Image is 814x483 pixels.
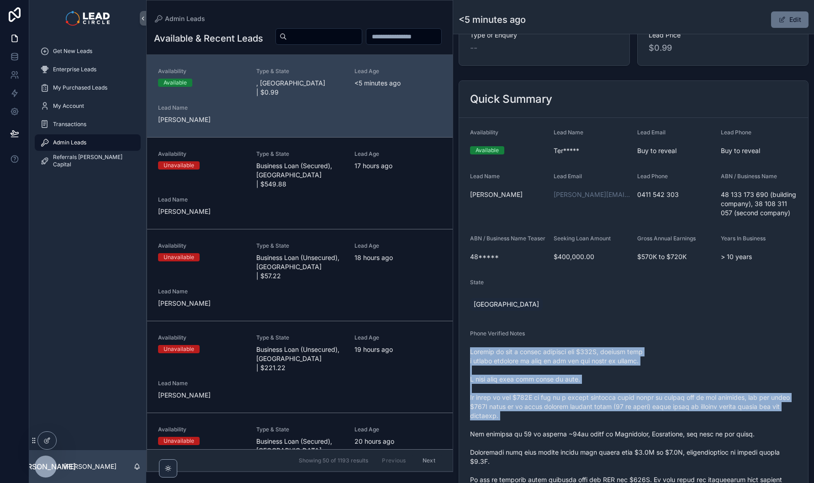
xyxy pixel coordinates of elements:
a: AvailabilityUnavailableType & StateBusiness Loan (Unsecured), [GEOGRAPHIC_DATA] | $221.22Lead Age... [147,321,453,413]
span: Lead Price [649,31,797,40]
span: Transactions [53,121,86,128]
span: Type & State [256,426,344,433]
span: My Account [53,102,84,110]
span: [PERSON_NAME] [158,207,245,216]
h2: Quick Summary [470,92,552,106]
span: 18 hours ago [354,253,442,262]
div: Unavailable [164,345,194,353]
span: $570K to $720K [637,252,714,261]
span: [PERSON_NAME] [158,391,245,400]
div: Unavailable [164,161,194,170]
span: Admin Leads [165,14,205,23]
a: Admin Leads [154,14,205,23]
span: Lead Age [354,68,442,75]
div: scrollable content [29,37,146,181]
span: Gross Annual Earnings [637,235,696,242]
span: Availability [158,426,245,433]
span: Lead Email [637,129,666,136]
a: AvailabilityAvailableType & State, [GEOGRAPHIC_DATA] | $0.99Lead Age<5 minutes agoLead Name[PERSO... [147,55,453,137]
a: Get New Leads [35,43,141,59]
span: State [470,279,484,286]
span: Enterprise Leads [53,66,96,73]
div: Available [164,79,187,87]
div: Unavailable [164,437,194,445]
span: Lead Age [354,426,442,433]
span: Type & State [256,68,344,75]
span: > 10 years [721,252,797,261]
p: [PERSON_NAME] [64,462,116,471]
span: Type & State [256,242,344,249]
div: Unavailable [164,253,194,261]
span: $0.99 [649,42,797,54]
span: Availability [158,242,245,249]
span: Showing 50 of 1193 results [299,457,368,464]
div: Available [476,146,499,154]
a: Admin Leads [35,134,141,151]
span: Lead Name [470,173,500,180]
span: Availability [158,334,245,341]
span: [PERSON_NAME] [16,461,76,472]
span: <5 minutes ago [354,79,442,88]
span: Type & State [256,334,344,341]
a: Enterprise Leads [35,61,141,78]
span: Type & State [256,150,344,158]
span: [PERSON_NAME] [470,190,546,199]
h1: Available & Recent Leads [154,32,263,45]
a: AvailabilityUnavailableType & StateBusiness Loan (Secured), [GEOGRAPHIC_DATA] | $549.88Lead Age17... [147,137,453,229]
span: 20 hours ago [354,437,442,446]
span: Availability [470,129,498,136]
span: Buy to reveal [721,146,797,155]
span: Seeking Loan Amount [554,235,611,242]
a: My Purchased Leads [35,80,141,96]
span: My Purchased Leads [53,84,107,91]
span: , [GEOGRAPHIC_DATA] | $0.99 [256,79,344,97]
span: ABN / Business Name [721,173,777,180]
span: Lead Name [554,129,583,136]
span: Phone Verified Notes [470,330,525,337]
span: ABN / Business Name Teaser [470,235,545,242]
a: Referrals [PERSON_NAME] Capital [35,153,141,169]
span: $400,000.00 [554,252,630,261]
span: Business Loan (Unsecured), [GEOGRAPHIC_DATA] | $57.22 [256,253,344,281]
span: 0411 542 303 [637,190,714,199]
a: Transactions [35,116,141,133]
span: Lead Age [354,242,442,249]
span: [PERSON_NAME] [158,115,245,124]
span: Referrals [PERSON_NAME] Capital [53,154,132,168]
span: Lead Name [158,104,245,111]
span: [GEOGRAPHIC_DATA] [474,300,539,309]
span: Lead Age [354,334,442,341]
span: 48 133 173 690 (building company), 38 108 311 057 (second company) [721,190,797,218]
span: [PERSON_NAME] [158,299,245,308]
span: Years In Business [721,235,766,242]
span: Lead Email [554,173,582,180]
a: My Account [35,98,141,114]
span: Lead Age [354,150,442,158]
img: App logo [66,11,109,26]
span: Get New Leads [53,48,92,55]
span: -- [470,42,477,54]
span: 19 hours ago [354,345,442,354]
a: [PERSON_NAME][EMAIL_ADDRESS][DOMAIN_NAME] [554,190,630,199]
span: Type of Enquiry [470,31,618,40]
span: Buy to reveal [637,146,714,155]
span: Admin Leads [53,139,86,146]
button: Next [416,453,442,467]
span: Lead Phone [721,129,751,136]
button: Edit [771,11,809,28]
h1: <5 minutes ago [459,13,526,26]
span: Lead Name [158,288,245,295]
span: Business Loan (Secured), [GEOGRAPHIC_DATA] | $50.04 [256,437,344,464]
span: Business Loan (Unsecured), [GEOGRAPHIC_DATA] | $221.22 [256,345,344,372]
span: Availability [158,150,245,158]
span: Lead Name [158,196,245,203]
span: Lead Phone [637,173,668,180]
span: 17 hours ago [354,161,442,170]
span: Lead Name [158,380,245,387]
a: AvailabilityUnavailableType & StateBusiness Loan (Unsecured), [GEOGRAPHIC_DATA] | $57.22Lead Age1... [147,229,453,321]
span: Business Loan (Secured), [GEOGRAPHIC_DATA] | $549.88 [256,161,344,189]
span: Availability [158,68,245,75]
